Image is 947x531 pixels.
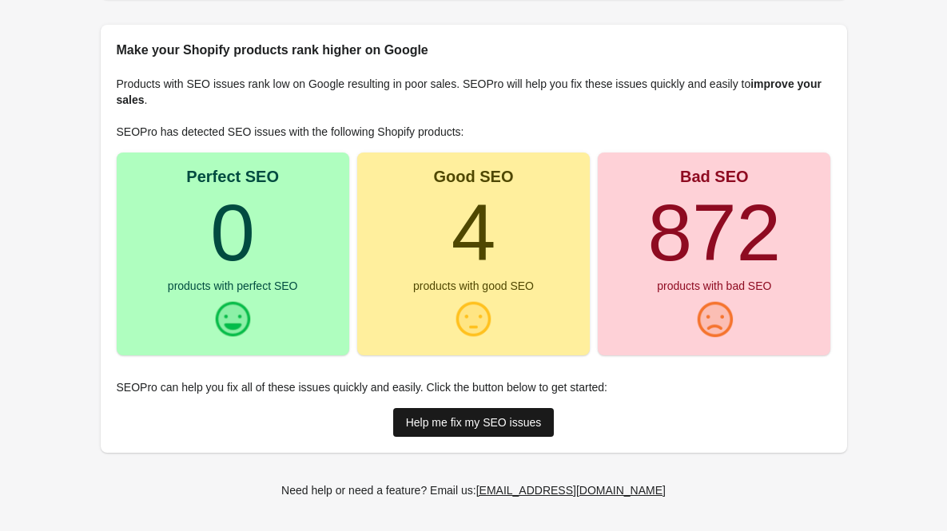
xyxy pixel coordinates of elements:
[117,41,831,60] h2: Make your Shopify products rank higher on Google
[281,481,666,499] div: Need help or need a feature? Email us:
[470,476,672,505] a: [EMAIL_ADDRESS][DOMAIN_NAME]
[117,124,831,140] p: SEOPro has detected SEO issues with the following Shopify products:
[210,188,255,277] turbo-frame: 0
[413,280,534,291] div: products with good SEO
[452,188,496,277] turbo-frame: 4
[117,379,831,395] p: SEOPro can help you fix all of these issues quickly and easily. Click the button below to get sta...
[406,416,542,429] div: Help me fix my SEO issues
[186,168,279,184] div: Perfect SEO
[117,77,822,106] b: improve your sales
[476,484,666,497] div: [EMAIL_ADDRESS][DOMAIN_NAME]
[647,188,781,277] turbo-frame: 872
[168,280,298,291] div: products with perfect SEO
[680,168,749,184] div: Bad SEO
[117,76,831,108] p: Products with SEO issues rank low on Google resulting in poor sales. SEOPro will help you fix the...
[433,168,513,184] div: Good SEO
[393,408,555,437] a: Help me fix my SEO issues
[657,280,771,291] div: products with bad SEO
